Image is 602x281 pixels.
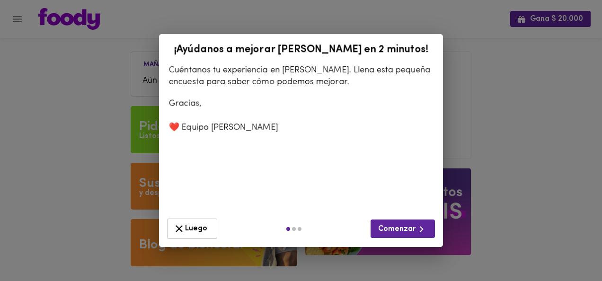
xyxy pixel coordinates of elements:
[164,44,438,55] h2: ¡Ayúdanos a mejorar [PERSON_NAME] en 2 minutos!
[169,98,433,134] p: Gracias, ❤️ Equipo [PERSON_NAME]
[169,65,433,88] p: Cuéntanos tu experiencia en [PERSON_NAME]. Llena esta pequeña encuesta para saber cómo podemos me...
[371,220,435,238] button: Comenzar
[173,223,211,235] span: Luego
[167,219,217,239] button: Luego
[378,223,427,235] span: Comenzar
